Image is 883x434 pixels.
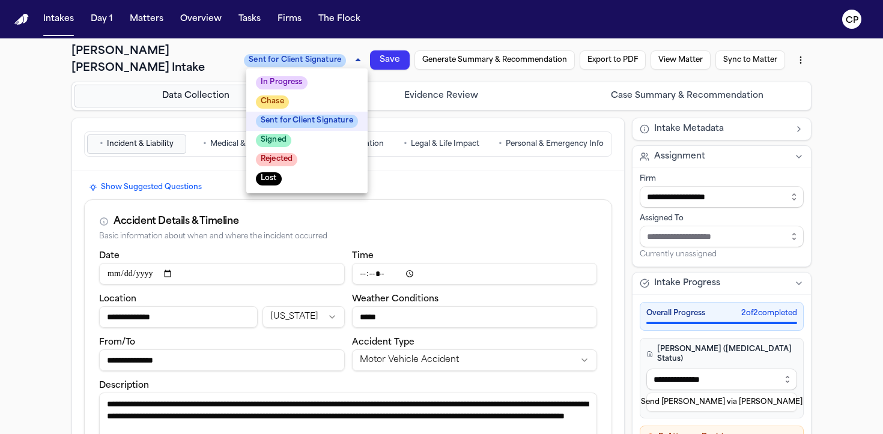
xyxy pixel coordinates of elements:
[256,95,289,109] span: Chase
[256,134,291,147] span: Signed
[256,76,308,89] span: In Progress
[256,172,282,185] span: Lost
[256,115,358,128] span: Sent for Client Signature
[256,153,297,166] span: Rejected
